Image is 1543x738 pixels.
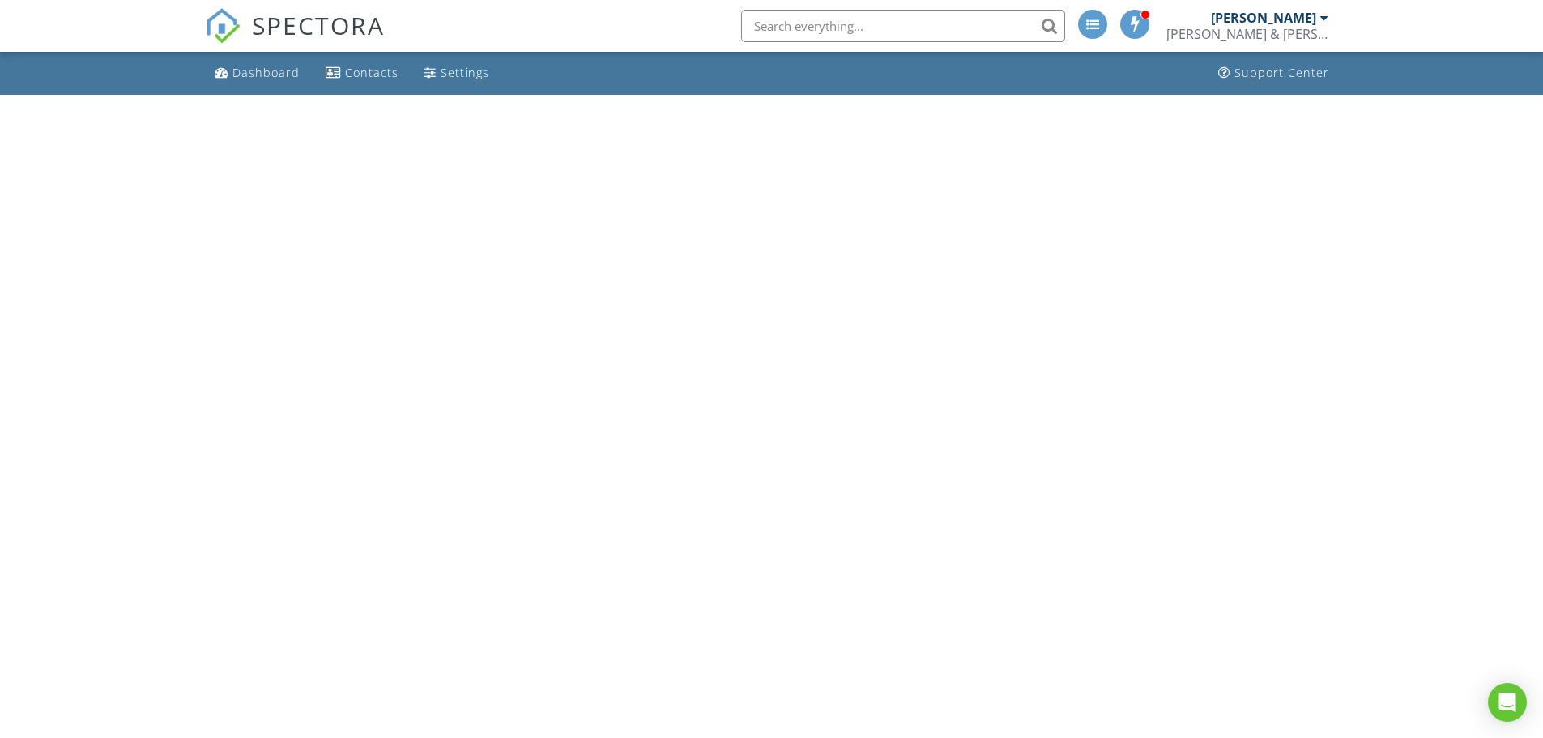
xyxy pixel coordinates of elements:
div: Contacts [345,65,399,80]
input: Search everything... [741,10,1065,42]
div: Bryan & Bryan Inspections [1166,26,1328,42]
div: Settings [441,65,489,80]
div: Dashboard [232,65,300,80]
a: Contacts [319,58,405,88]
a: SPECTORA [205,22,385,56]
a: Support Center [1212,58,1336,88]
a: Dashboard [208,58,306,88]
div: Support Center [1234,65,1329,80]
a: Settings [418,58,496,88]
span: SPECTORA [252,8,385,42]
div: [PERSON_NAME] [1211,10,1316,26]
img: The Best Home Inspection Software - Spectora [205,8,241,44]
div: Open Intercom Messenger [1488,683,1527,722]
